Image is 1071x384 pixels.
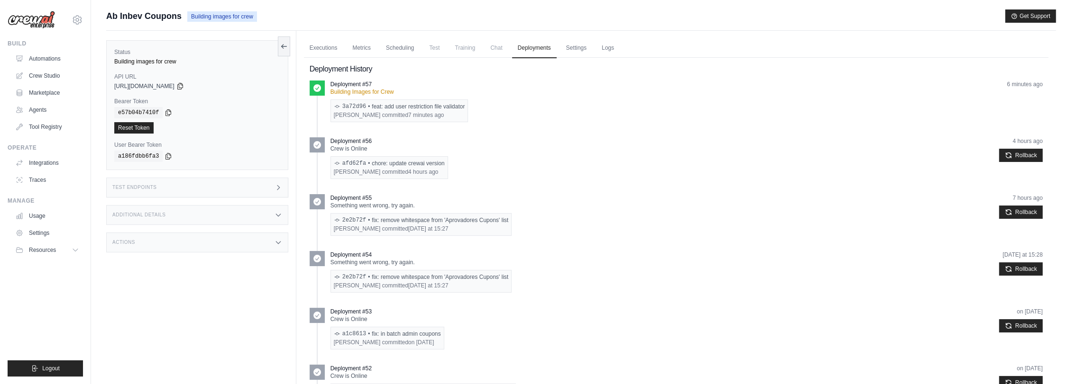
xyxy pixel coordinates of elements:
[485,38,508,57] span: Chat is not available until the deployment is complete
[330,251,372,259] p: Deployment #54
[342,330,366,338] a: a1c8613
[560,38,592,58] a: Settings
[408,339,434,346] time: August 12, 2025 at 19:28 GMT-3
[114,73,280,80] label: API URL
[1003,251,1043,258] time: August 18, 2025 at 15:28 GMT-3
[330,315,444,323] p: Crew is Online
[423,38,445,57] span: Test
[11,155,83,170] a: Integrations
[330,137,372,145] p: Deployment #56
[334,216,509,224] div: fix: remove whitespace from 'Aprovadores Cupons' list
[1024,339,1071,384] iframe: Chat Widget
[330,88,468,96] p: Building Images for Crew
[11,119,83,134] a: Tool Registry
[330,145,448,152] p: Crew is Online
[596,38,620,58] a: Logs
[114,107,163,118] code: e57b04b7410f
[368,216,370,224] span: •
[114,141,280,149] label: User Bearer Token
[408,169,438,175] time: August 19, 2025 at 12:29 GMT-3
[42,365,60,372] span: Logout
[11,172,83,188] a: Traces
[1024,339,1071,384] div: Widget de chat
[368,330,370,338] span: •
[334,103,465,110] div: feat: add user restriction file validator
[310,63,1043,75] h2: Deployment History
[112,212,165,218] h3: Additional Details
[449,38,481,57] span: Training is not available until the deployment is complete
[8,144,83,152] div: Operate
[408,282,449,289] time: August 18, 2025 at 15:27 GMT-3
[112,185,157,190] h3: Test Endpoints
[334,273,509,281] div: fix: remove whitespace from 'Aprovadores Cupons' list
[8,360,83,376] button: Logout
[368,273,370,281] span: •
[112,240,135,245] h3: Actions
[334,225,509,232] div: [PERSON_NAME] committed
[334,339,441,346] div: [PERSON_NAME] committed
[114,58,280,65] div: Building images for crew
[114,151,163,162] code: a186fdbb6fa3
[1013,195,1043,201] time: August 19, 2025 at 09:28 GMT-3
[8,197,83,205] div: Manage
[347,38,376,58] a: Metrics
[330,259,512,266] p: Something went wrong, try again.
[342,103,366,110] a: 3a72d96
[368,103,370,110] span: •
[11,242,83,258] button: Resources
[368,160,370,167] span: •
[1005,9,1056,23] button: Get Support
[11,68,83,83] a: Crew Studio
[1013,138,1043,144] time: August 19, 2025 at 12:30 GMT-3
[8,40,83,47] div: Build
[342,216,366,224] a: 2e2b72f
[114,122,154,134] a: Reset Token
[512,38,557,58] a: Deployments
[999,262,1043,276] button: Rollback
[1017,365,1043,372] time: July 31, 2025 at 15:53 GMT-3
[114,48,280,56] label: Status
[106,9,182,23] span: Ab Inbev Coupons
[11,85,83,100] a: Marketplace
[8,11,55,29] img: Logo
[11,208,83,223] a: Usage
[11,102,83,117] a: Agents
[334,168,445,176] div: [PERSON_NAME] committed
[334,111,465,119] div: [PERSON_NAME] committed
[999,319,1043,332] button: Rollback
[342,273,366,281] a: 2e2b72f
[304,38,343,58] a: Executions
[408,112,444,118] time: August 19, 2025 at 16:34 GMT-3
[408,225,449,232] time: August 18, 2025 at 15:27 GMT-3
[330,194,372,202] p: Deployment #55
[11,51,83,66] a: Automations
[380,38,420,58] a: Scheduling
[334,282,509,289] div: [PERSON_NAME] committed
[1007,81,1043,88] time: August 19, 2025 at 16:34 GMT-3
[330,365,372,372] p: Deployment #52
[114,82,174,90] span: [URL][DOMAIN_NAME]
[999,205,1043,219] button: Rollback
[1017,308,1043,315] time: August 12, 2025 at 19:33 GMT-3
[334,160,445,167] div: chore: update crewai version
[187,11,257,22] span: Building images for crew
[330,308,372,315] p: Deployment #53
[29,246,56,254] span: Resources
[11,225,83,241] a: Settings
[330,202,512,209] p: Something went wrong, try again.
[330,372,516,380] p: Crew is Online
[334,330,441,338] div: fix: in batch admin coupons
[330,80,372,88] p: Deployment #57
[342,160,366,167] a: afd62fa
[999,149,1043,162] button: Rollback
[114,98,280,105] label: Bearer Token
